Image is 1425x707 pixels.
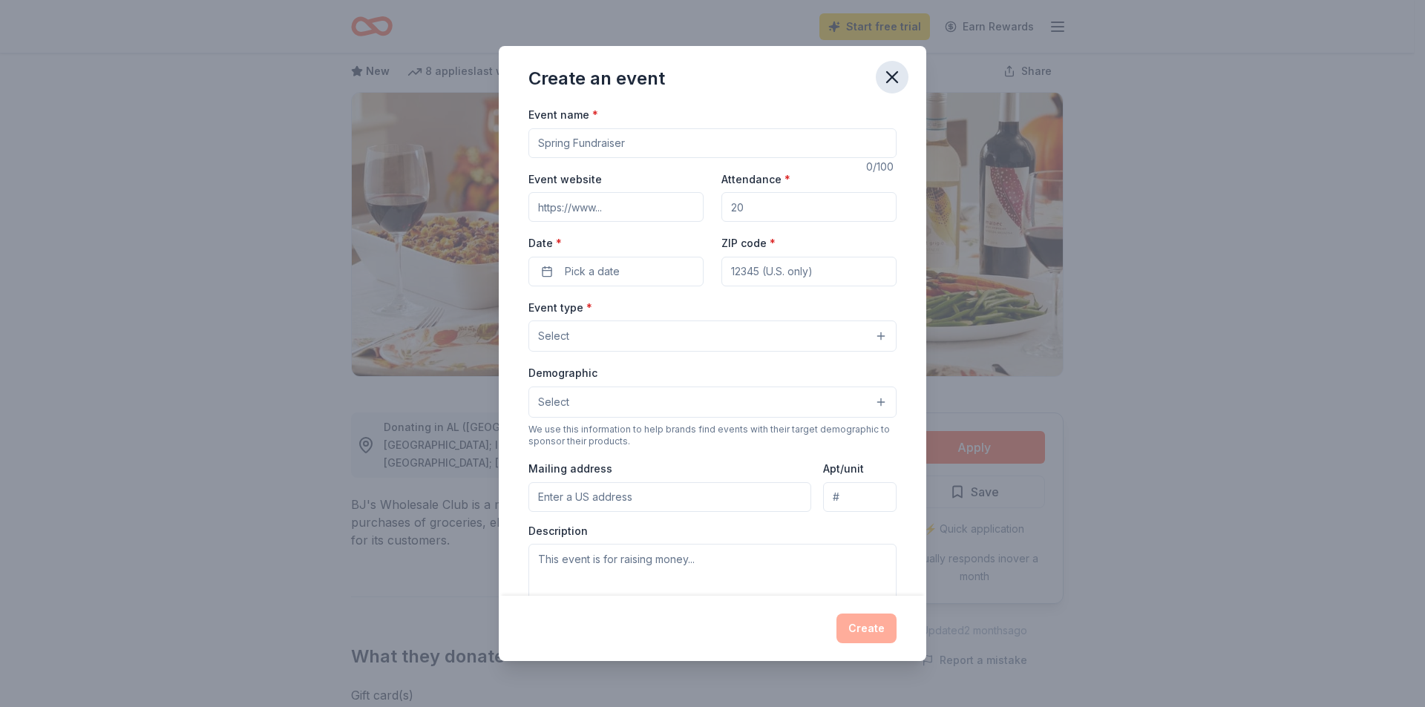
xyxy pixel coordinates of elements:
[528,366,597,381] label: Demographic
[866,158,897,176] div: 0 /100
[721,192,897,222] input: 20
[528,482,811,512] input: Enter a US address
[538,393,569,411] span: Select
[528,172,602,187] label: Event website
[721,172,790,187] label: Attendance
[528,128,897,158] input: Spring Fundraiser
[823,482,897,512] input: #
[528,300,592,315] label: Event type
[528,236,704,251] label: Date
[528,192,704,222] input: https://www...
[721,236,776,251] label: ZIP code
[528,108,598,122] label: Event name
[528,424,897,447] div: We use this information to help brands find events with their target demographic to sponsor their...
[721,257,897,286] input: 12345 (U.S. only)
[528,67,665,91] div: Create an event
[823,461,864,476] label: Apt/unit
[528,461,612,476] label: Mailing address
[528,387,897,418] button: Select
[528,320,897,352] button: Select
[538,327,569,345] span: Select
[528,257,704,286] button: Pick a date
[528,524,588,539] label: Description
[565,263,620,280] span: Pick a date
